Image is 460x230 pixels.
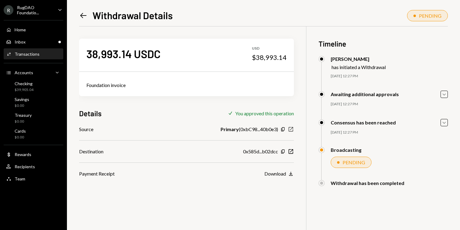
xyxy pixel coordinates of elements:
[331,56,386,62] div: [PERSON_NAME]
[4,127,63,141] a: Cards$0.00
[79,148,103,155] div: Destination
[15,152,31,157] div: Rewards
[15,113,32,118] div: Treasury
[221,126,239,133] b: Primary
[331,147,361,153] div: Broadcasting
[235,110,294,116] div: You approved this operation
[331,180,404,186] div: Withdrawal has been completed
[252,53,287,62] div: $38,993.14
[264,171,294,177] button: Download
[4,149,63,160] a: Rewards
[4,79,63,94] a: Checking$39,905.04
[4,5,13,15] div: R
[331,102,448,107] div: [DATE] 12:27 PM
[4,67,63,78] a: Accounts
[92,9,173,21] h1: Withdrawal Details
[15,176,25,181] div: Team
[264,171,286,176] div: Download
[221,126,278,133] div: ( 0xbC98...40b0e3 )
[4,111,63,125] a: Treasury$0.00
[343,159,365,165] div: PENDING
[331,91,399,97] div: Awaiting additional approvals
[15,51,40,57] div: Transactions
[15,97,29,102] div: Savings
[419,13,441,19] div: PENDING
[15,70,33,75] div: Accounts
[79,170,115,177] div: Payment Receipt
[15,81,33,86] div: Checking
[4,48,63,59] a: Transactions
[4,161,63,172] a: Recipients
[79,126,93,133] div: Source
[15,119,32,124] div: $0.00
[17,5,53,15] div: RugDAO Foundatio...
[331,120,396,125] div: Consensus has been reached
[331,74,448,79] div: [DATE] 12:27 PM
[15,128,26,134] div: Cards
[15,135,26,140] div: $0.00
[4,36,63,47] a: Inbox
[252,46,287,51] div: USD
[4,173,63,184] a: Team
[15,87,33,92] div: $39,905.04
[332,64,386,70] div: has initiated a Withdrawal
[4,95,63,110] a: Savings$0.00
[4,24,63,35] a: Home
[319,39,448,49] h3: Timeline
[15,164,35,169] div: Recipients
[86,47,161,61] div: 38,993.14 USDC
[15,39,26,44] div: Inbox
[86,82,287,89] div: Foundation invoice
[243,148,278,155] div: 0x585d...b02dcc
[15,103,29,108] div: $0.00
[331,130,448,135] div: [DATE] 12:27 PM
[15,27,26,32] div: Home
[79,108,102,118] h3: Details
